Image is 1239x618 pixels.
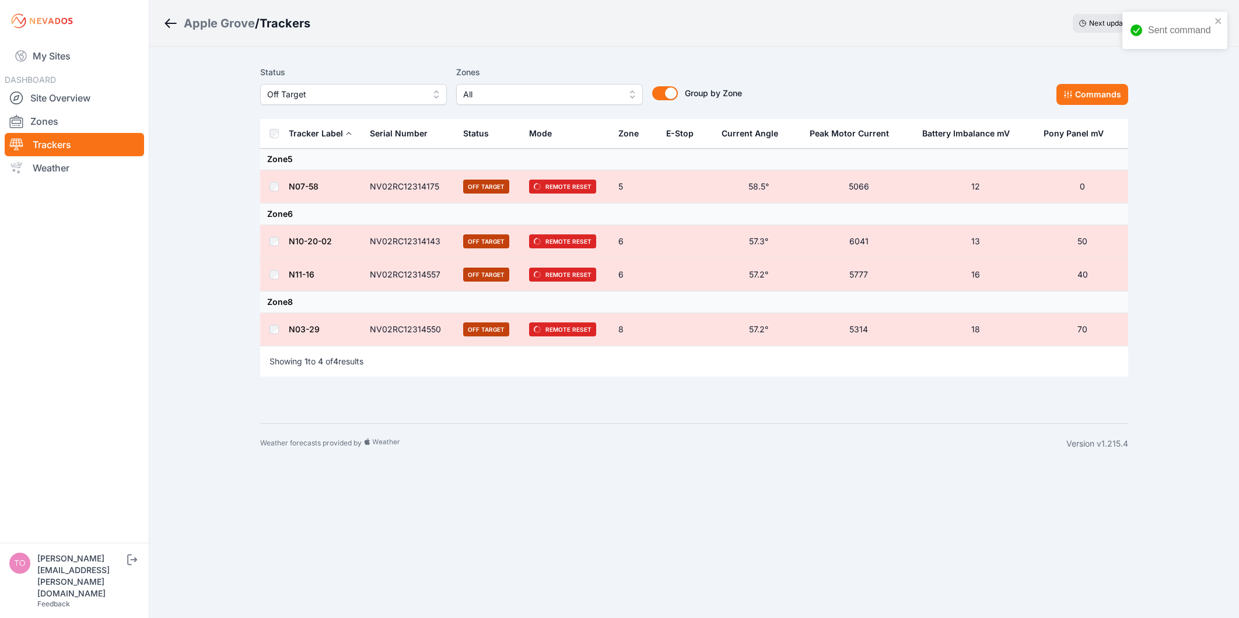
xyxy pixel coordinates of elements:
div: Status [463,128,489,139]
td: 16 [915,258,1037,292]
div: Weather forecasts provided by [260,438,1066,450]
div: Peak Motor Current [810,128,889,139]
span: Remote Reset [529,180,596,194]
td: 5 [611,170,659,203]
td: NV02RC12314175 [363,170,456,203]
td: 18 [915,313,1037,346]
button: Serial Number [370,120,437,148]
td: NV02RC12314550 [363,313,456,346]
button: Status [463,120,498,148]
button: Battery Imbalance mV [922,120,1019,148]
button: E-Stop [666,120,703,148]
td: 8 [611,313,659,346]
td: 57.2° [715,313,802,346]
td: 6 [611,225,659,258]
span: Remote Reset [529,234,596,248]
a: N10-20-02 [289,236,332,246]
span: Off Target [267,87,423,101]
span: 4 [333,356,338,366]
button: Zone [618,120,648,148]
td: 5777 [803,258,915,292]
button: Pony Panel mV [1044,120,1113,148]
div: Tracker Label [289,128,343,139]
nav: Breadcrumb [163,8,310,38]
td: 0 [1037,170,1128,203]
td: 50 [1037,225,1128,258]
span: Remote Reset [529,322,596,336]
div: Version v1.215.4 [1066,438,1128,450]
a: Weather [5,156,144,180]
button: All [456,84,643,105]
td: NV02RC12314557 [363,258,456,292]
span: Off Target [463,234,509,248]
div: Battery Imbalance mV [922,128,1010,139]
td: 5066 [803,170,915,203]
button: Mode [529,120,561,148]
div: Serial Number [370,128,428,139]
span: 1 [304,356,308,366]
div: E-Stop [666,128,694,139]
td: 58.5° [715,170,802,203]
button: Off Target [260,84,447,105]
span: Off Target [463,180,509,194]
td: 13 [915,225,1037,258]
button: Tracker Label [289,120,352,148]
img: tomasz.barcz@energix-group.com [9,553,30,574]
span: Next update in [1089,19,1137,27]
span: 4 [318,356,323,366]
label: Zones [456,65,643,79]
a: Zones [5,110,144,133]
td: NV02RC12314143 [363,225,456,258]
td: 12 [915,170,1037,203]
td: Zone 8 [260,292,1128,313]
td: 40 [1037,258,1128,292]
div: Current Angle [722,128,778,139]
a: Trackers [5,133,144,156]
label: Status [260,65,447,79]
a: N07-58 [289,181,318,191]
p: Showing to of results [269,356,363,367]
div: Zone [618,128,639,139]
td: 70 [1037,313,1128,346]
td: 6041 [803,225,915,258]
a: Site Overview [5,86,144,110]
a: Feedback [37,599,70,608]
td: Zone 5 [260,149,1128,170]
span: / [255,15,260,31]
img: Nevados [9,12,75,30]
a: N11-16 [289,269,314,279]
td: Zone 6 [260,203,1128,225]
button: close [1214,16,1223,26]
span: DASHBOARD [5,75,56,85]
div: Mode [529,128,552,139]
span: Remote Reset [529,268,596,282]
span: Group by Zone [685,88,742,98]
button: Current Angle [722,120,787,148]
a: My Sites [5,42,144,70]
div: Pony Panel mV [1044,128,1104,139]
a: N03-29 [289,324,320,334]
span: All [463,87,619,101]
span: Off Target [463,268,509,282]
a: Apple Grove [184,15,255,31]
h3: Trackers [260,15,310,31]
td: 57.2° [715,258,802,292]
button: Peak Motor Current [810,120,898,148]
div: [PERSON_NAME][EMAIL_ADDRESS][PERSON_NAME][DOMAIN_NAME] [37,553,125,599]
div: Sent command [1148,23,1211,37]
td: 57.3° [715,225,802,258]
button: Commands [1056,84,1128,105]
td: 5314 [803,313,915,346]
span: Off Target [463,322,509,336]
td: 6 [611,258,659,292]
